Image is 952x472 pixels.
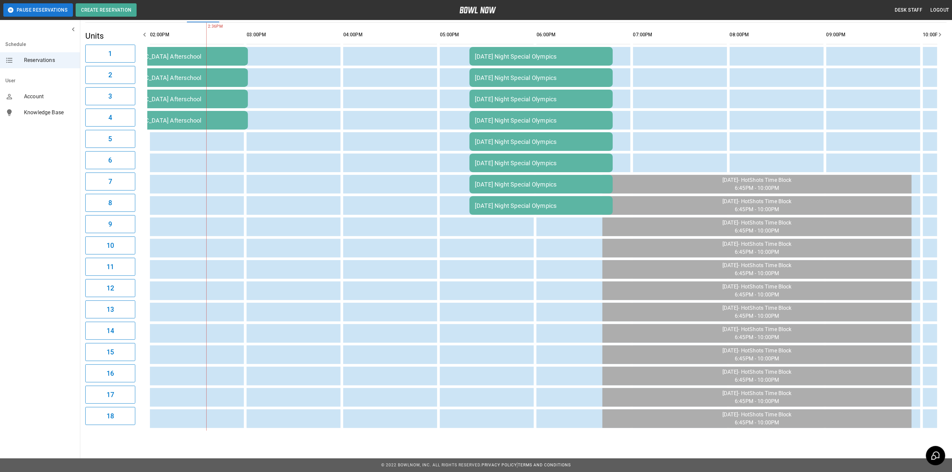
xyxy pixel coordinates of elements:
div: [DATE] Night Special Olympics [475,138,607,145]
img: logo [460,7,496,13]
h6: 1 [108,48,112,59]
div: [GEOGRAPHIC_DATA] Afterschool [110,96,243,103]
button: 10 [85,236,135,254]
div: [GEOGRAPHIC_DATA] Afterschool [110,117,243,124]
h6: 10 [107,240,114,251]
div: [DATE] Night Special Olympics [475,181,607,188]
span: Reservations [24,56,75,64]
button: 13 [85,300,135,318]
button: 3 [85,87,135,105]
button: 6 [85,151,135,169]
div: [GEOGRAPHIC_DATA] Afterschool [110,53,243,60]
button: 11 [85,258,135,276]
h6: 11 [107,261,114,272]
button: Create Reservation [76,3,137,17]
button: 5 [85,130,135,148]
h6: 2 [108,70,112,80]
h6: 16 [107,368,114,379]
h6: 12 [107,283,114,293]
h6: 17 [107,389,114,400]
h6: 3 [108,91,112,102]
button: Pause Reservations [3,3,73,17]
div: [GEOGRAPHIC_DATA] Afterschool [110,74,243,81]
h5: Units [85,31,135,41]
h6: 4 [108,112,112,123]
h6: 7 [108,176,112,187]
h6: 8 [108,198,112,208]
a: Terms and Conditions [518,463,571,467]
h6: 15 [107,347,114,357]
div: [DATE] Night Special Olympics [475,96,607,103]
a: Privacy Policy [481,463,517,467]
div: [DATE] Night Special Olympics [475,53,607,60]
h6: 9 [108,219,112,230]
button: 2 [85,66,135,84]
div: [DATE] Night Special Olympics [475,74,607,81]
button: 8 [85,194,135,212]
button: 9 [85,215,135,233]
span: 2:36PM [206,23,208,30]
div: [DATE] Night Special Olympics [475,202,607,209]
button: 1 [85,45,135,63]
h6: 13 [107,304,114,315]
h6: 6 [108,155,112,166]
button: Logout [928,4,952,16]
button: Desk Staff [892,4,925,16]
button: 15 [85,343,135,361]
h6: 5 [108,134,112,144]
button: 18 [85,407,135,425]
button: 4 [85,109,135,127]
button: 17 [85,386,135,404]
button: 7 [85,173,135,191]
button: 12 [85,279,135,297]
div: [DATE] Night Special Olympics [475,117,607,124]
h6: 18 [107,411,114,421]
h6: 14 [107,325,114,336]
button: 14 [85,322,135,340]
span: Account [24,93,75,101]
div: [DATE] Night Special Olympics [475,160,607,167]
span: © 2022 BowlNow, Inc. All Rights Reserved. [381,463,481,467]
span: Knowledge Base [24,109,75,117]
button: 16 [85,364,135,382]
